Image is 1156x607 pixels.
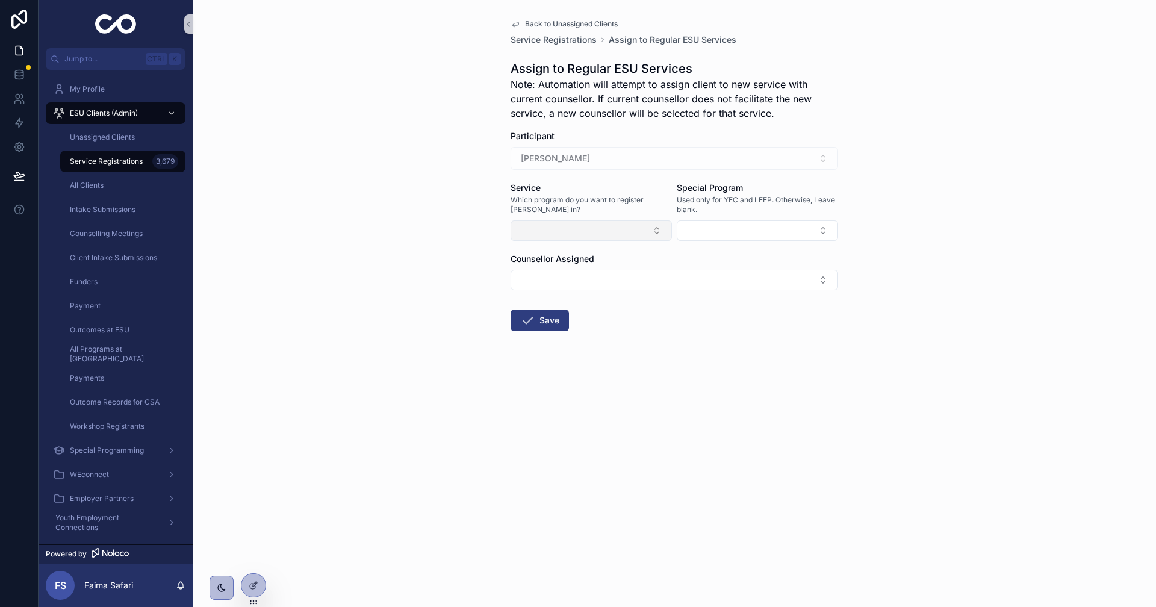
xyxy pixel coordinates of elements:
a: All Clients [60,175,185,196]
span: Unassigned Clients [70,132,135,142]
span: Outcome Records for CSA [70,397,160,407]
button: Select Button [677,220,838,241]
a: Client Intake Submissions [60,247,185,269]
span: Which program do you want to register [PERSON_NAME] in? [511,195,672,214]
a: Service Registrations3,679 [60,151,185,172]
span: WEconnect [70,470,109,479]
span: Intake Submissions [70,205,135,214]
span: Employer Partners [70,494,134,503]
span: Note: Automation will attempt to assign client to new service with current counsellor. If current... [511,77,838,120]
a: All Programs at [GEOGRAPHIC_DATA] [60,343,185,365]
div: scrollable content [39,70,193,544]
span: Participant [511,131,555,141]
span: Youth Employment Connections [55,513,158,532]
a: Workshop Registrants [60,416,185,437]
span: Ctrl [146,53,167,65]
a: Youth Employment Connections [46,512,185,534]
span: Jump to... [64,54,141,64]
span: Workshop Registrants [70,422,144,431]
button: Select Button [511,270,838,290]
span: Special Program [677,182,743,193]
div: 3,679 [152,154,178,169]
span: FS [55,578,66,593]
a: Outcomes at ESU [60,319,185,341]
h1: Assign to Regular ESU Services [511,60,838,77]
span: Client Intake Submissions [70,253,157,263]
span: Payment [70,301,101,311]
span: Funders [70,277,98,287]
span: My Profile [70,84,105,94]
a: Counselling Meetings [60,223,185,244]
span: Service Registrations [70,157,143,166]
a: Unassigned Clients [60,126,185,148]
button: Save [511,310,569,331]
a: WEconnect [46,464,185,485]
a: My Profile [46,78,185,100]
span: K [170,54,179,64]
span: Payments [70,373,104,383]
span: Used only for YEC and LEEP. Otherwise, Leave blank. [677,195,838,214]
a: Payment [60,295,185,317]
a: Payments [60,367,185,389]
button: Jump to...CtrlK [46,48,185,70]
p: Faima Safari [84,579,133,591]
a: Assign to Regular ESU Services [609,34,736,46]
button: Select Button [511,220,672,241]
span: Outcomes at ESU [70,325,129,335]
a: Employer Partners [46,488,185,509]
span: ESU Clients (Admin) [70,108,138,118]
span: All Clients [70,181,104,190]
a: Outcome Records for CSA [60,391,185,413]
a: Funders [60,271,185,293]
span: Service [511,182,541,193]
a: Special Programming [46,440,185,461]
a: Powered by [39,544,193,564]
a: Back to Unassigned Clients [511,19,618,29]
span: Counsellor Assigned [511,254,594,264]
span: Counselling Meetings [70,229,143,238]
span: Special Programming [70,446,144,455]
span: Powered by [46,549,87,559]
a: ESU Clients (Admin) [46,102,185,124]
a: Service Registrations [511,34,597,46]
a: Intake Submissions [60,199,185,220]
span: All Programs at [GEOGRAPHIC_DATA] [70,344,173,364]
span: Back to Unassigned Clients [525,19,618,29]
img: App logo [95,14,137,34]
